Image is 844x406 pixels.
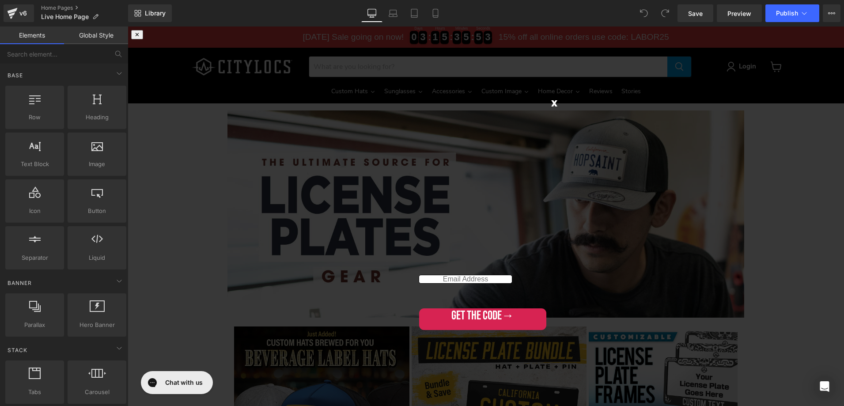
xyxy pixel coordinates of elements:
span: Base [7,71,24,80]
span: Separator [8,253,61,262]
a: New Library [128,4,172,22]
span: Library [145,9,166,17]
span: Row [8,113,61,122]
span: GET THE CODE [324,282,386,296]
div: Open Intercom Messenger [814,376,835,397]
a: Home Pages [41,4,128,11]
span: Carousel [70,387,124,397]
a: Preview [717,4,762,22]
iframe: Gorgias live chat messenger [9,341,88,371]
button: Publish [765,4,819,22]
span: Parallax [8,320,61,330]
span: Preview [727,9,751,18]
span: Button [70,206,124,216]
span: Live Home Page [41,13,89,20]
span: Stack [7,346,28,354]
span: Hero Banner [70,320,124,330]
input: Email Address [291,248,385,257]
div: v6 [18,8,29,19]
span: Liquid [70,253,124,262]
a: v6 [4,4,34,22]
span: Heading [70,113,124,122]
span: Tabs [8,387,61,397]
button: Redo [656,4,674,22]
div: GET THE CODE→ [291,282,419,304]
a: Global Style [64,27,128,44]
button: More [823,4,840,22]
button: Undo [635,4,653,22]
span: Publish [776,10,798,17]
div: x [418,68,435,86]
a: Tablet [404,4,425,22]
span: Text Block [8,159,61,169]
a: Mobile [425,4,446,22]
span: Banner [7,279,33,287]
span: Save [688,9,703,18]
a: Laptop [382,4,404,22]
span: Image [70,159,124,169]
span: x [424,69,430,83]
span: Icon [8,206,61,216]
b: → [374,282,386,296]
a: Desktop [361,4,382,22]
